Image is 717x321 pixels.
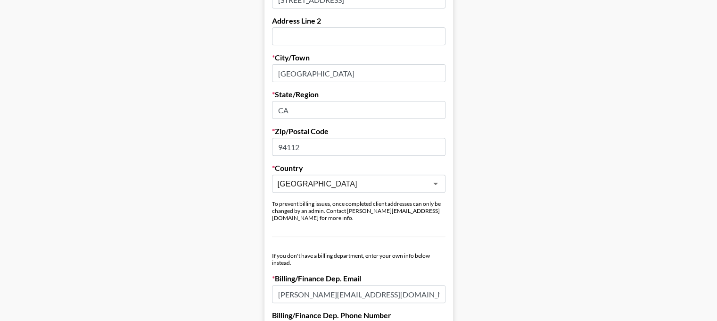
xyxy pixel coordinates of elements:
[272,311,445,320] label: Billing/Finance Dep. Phone Number
[272,274,445,283] label: Billing/Finance Dep. Email
[272,53,445,62] label: City/Town
[272,127,445,136] label: Zip/Postal Code
[429,177,442,190] button: Open
[272,90,445,99] label: State/Region
[272,16,445,25] label: Address Line 2
[272,163,445,173] label: Country
[272,200,445,221] div: To prevent billing issues, once completed client addresses can only be changed by an admin. Conta...
[272,252,445,266] div: If you don't have a billing department, enter your own info below instead.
